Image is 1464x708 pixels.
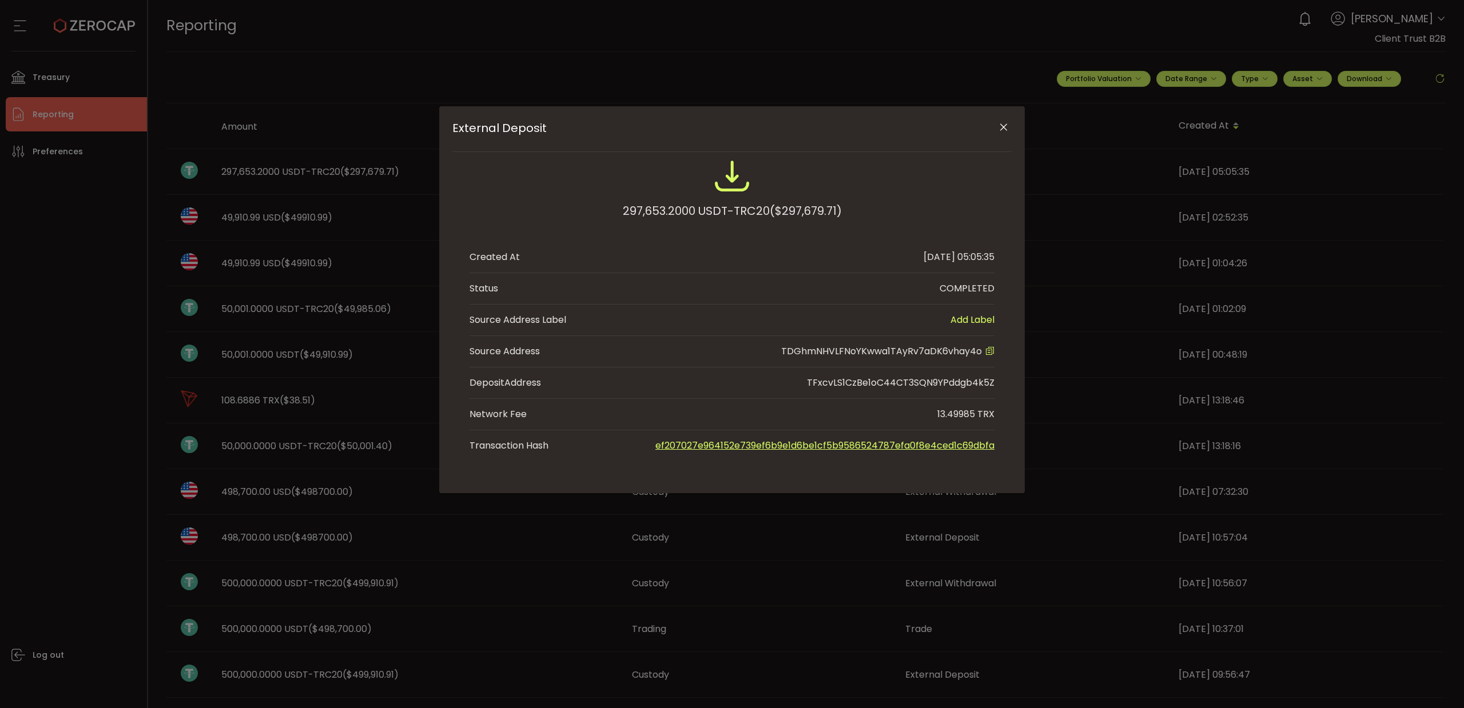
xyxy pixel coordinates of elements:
div: COMPLETED [940,282,994,295]
div: Status [470,282,498,295]
span: Source Address Label [470,313,566,327]
span: TDGhmNHVLFNoYKwwa1TAyRv7aDK6vhay4o [781,345,982,358]
div: External Deposit [439,106,1025,493]
div: 13.49985 TRX [937,407,994,421]
span: External Deposit [452,121,956,135]
span: Deposit [470,376,504,389]
span: ($297,679.71) [770,201,842,221]
div: Source Address [470,345,540,358]
div: TFxcvLS1CzBe1oC44CT3SQN9YPddgb4k5Z [807,376,994,390]
span: Transaction Hash [470,439,584,453]
div: Created At [470,250,520,264]
div: Address [470,376,541,390]
div: 297,653.2000 USDT-TRC20 [623,201,842,221]
button: Close [993,118,1013,138]
div: [DATE] 05:05:35 [924,250,994,264]
span: Add Label [950,313,994,327]
iframe: Chat Widget [1407,653,1464,708]
a: ef207027e964152e739ef6b9e1d6be1cf5b9586524787efa0f8e4ced1c69dbfa [655,439,994,452]
div: Network Fee [470,407,527,421]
